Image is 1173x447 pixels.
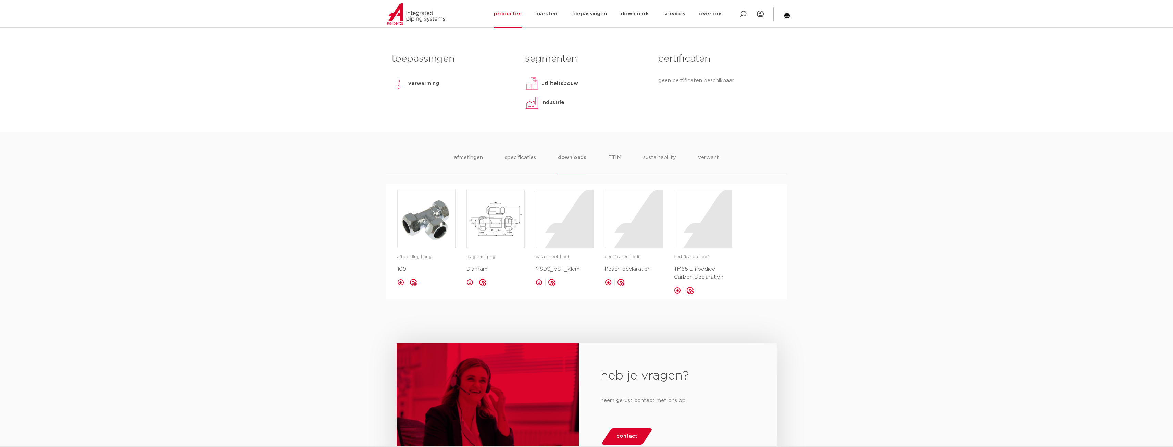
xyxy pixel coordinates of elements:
[605,265,663,273] p: Reach declaration
[698,153,719,173] li: verwant
[525,77,539,90] img: utiliteitsbouw
[643,153,676,173] li: sustainability
[397,253,456,260] p: afbeelding | png
[398,190,455,248] img: image for 109
[601,368,754,384] h2: heb je vragen?
[601,395,754,406] p: neem gerust contact met ons op
[466,265,525,273] p: Diagram
[392,52,515,66] h3: toepassingen
[454,153,483,173] li: afmetingen
[397,190,456,248] a: image for 109
[525,52,648,66] h3: segmenten
[505,153,536,173] li: specificaties
[466,253,525,260] p: diagram | png
[392,77,405,90] img: verwarming
[601,428,653,445] a: contact
[525,96,539,110] img: industrie
[408,79,439,88] p: verwarming
[541,79,578,88] p: utiliteitsbouw
[536,253,594,260] p: data sheet | pdf
[674,265,732,282] p: TM65 Embodied Carbon Declaration
[541,99,564,107] p: industrie
[467,190,524,248] img: image for Diagram
[397,265,456,273] p: 109
[605,253,663,260] p: certificaten | pdf
[536,265,594,273] p: MSDS_VSH_Klem
[674,253,732,260] p: certificaten | pdf
[616,431,637,442] span: contact
[466,190,525,248] a: image for Diagram
[608,153,621,173] li: ETIM
[658,52,781,66] h3: certificaten
[558,153,586,173] li: downloads
[658,77,781,85] p: geen certificaten beschikbaar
